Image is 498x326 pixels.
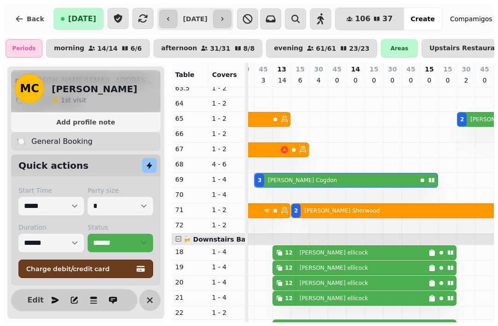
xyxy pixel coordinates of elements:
[175,278,205,287] p: 20
[406,65,415,74] p: 45
[212,71,237,78] span: Covers
[26,291,45,309] button: Edit
[54,45,84,52] p: morning
[65,96,73,104] span: st
[212,190,242,199] p: 1 - 4
[175,99,205,108] p: 64
[462,65,470,74] p: 30
[304,207,379,214] p: [PERSON_NAME] Sherwood
[426,76,433,85] p: 0
[411,16,435,22] span: Create
[175,220,205,230] p: 72
[352,76,359,85] p: 0
[175,144,205,154] p: 67
[285,249,293,256] div: 12
[300,295,368,302] p: [PERSON_NAME] ellicock
[68,15,96,23] span: [DATE]
[296,65,304,74] p: 15
[212,160,242,169] p: 4 - 6
[260,76,267,85] p: 3
[300,264,368,272] p: [PERSON_NAME] ellicock
[212,293,242,302] p: 1 - 4
[212,114,242,123] p: 1 - 2
[212,175,242,184] p: 1 - 4
[259,65,267,74] p: 45
[88,223,153,232] label: Status
[18,159,89,172] h2: Quick actions
[212,308,242,317] p: 1 - 2
[175,129,205,138] p: 66
[300,279,368,287] p: [PERSON_NAME] ellicock
[61,96,65,104] span: 1
[52,83,137,95] h2: [PERSON_NAME]
[382,15,392,23] span: 37
[97,45,118,52] p: 14 / 14
[6,39,42,58] div: Periods
[481,76,488,85] p: 0
[175,293,205,302] p: 21
[300,249,368,256] p: [PERSON_NAME] ellicock
[349,45,369,52] p: 23 / 23
[425,65,433,74] p: 15
[212,262,242,272] p: 1 - 4
[210,45,230,52] p: 31 / 31
[315,76,322,85] p: 4
[154,39,263,58] button: afternoon31/318/8
[243,45,255,52] p: 8 / 8
[18,260,153,278] button: Charge debit/credit card
[175,308,205,317] p: 22
[285,295,293,302] div: 12
[53,8,104,30] button: [DATE]
[403,8,442,30] button: Create
[175,262,205,272] p: 19
[212,83,242,93] p: 1 - 2
[61,95,86,105] p: visit
[175,71,195,78] span: Table
[285,279,293,287] div: 12
[88,186,153,195] label: Party size
[268,177,337,184] p: [PERSON_NAME] Cogdon
[351,65,360,74] p: 14
[212,278,242,287] p: 1 - 4
[175,247,205,256] p: 18
[285,264,293,272] div: 12
[212,247,242,256] p: 1 - 4
[22,119,149,125] span: Add profile note
[443,65,452,74] p: 15
[175,83,205,93] p: 63.5
[175,205,205,214] p: 71
[20,83,39,94] span: MC
[370,76,378,85] p: 0
[462,76,470,85] p: 2
[274,45,303,52] p: evening
[316,45,336,52] p: 61 / 61
[444,76,451,85] p: 0
[175,190,205,199] p: 70
[388,65,397,74] p: 30
[17,136,26,147] p: 🍽️
[314,65,323,74] p: 30
[18,186,84,195] label: Start Time
[296,76,304,85] p: 6
[277,65,286,74] p: 13
[407,76,415,85] p: 0
[266,39,377,58] button: evening61/6123/23
[355,15,370,23] span: 106
[335,8,404,30] button: 10637
[175,175,205,184] p: 69
[369,65,378,74] p: 15
[212,205,242,214] p: 1 - 2
[7,8,52,30] button: Back
[183,236,268,243] span: 🍻 Downstairs Bar Area
[333,76,341,85] p: 0
[161,45,197,52] p: afternoon
[212,144,242,154] p: 1 - 2
[31,136,93,147] p: General Booking
[30,296,41,304] span: Edit
[46,39,150,58] button: morning14/146/6
[240,65,249,74] p: 30
[278,76,285,85] p: 14
[389,76,396,85] p: 0
[381,39,418,58] div: Areas
[175,160,205,169] p: 68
